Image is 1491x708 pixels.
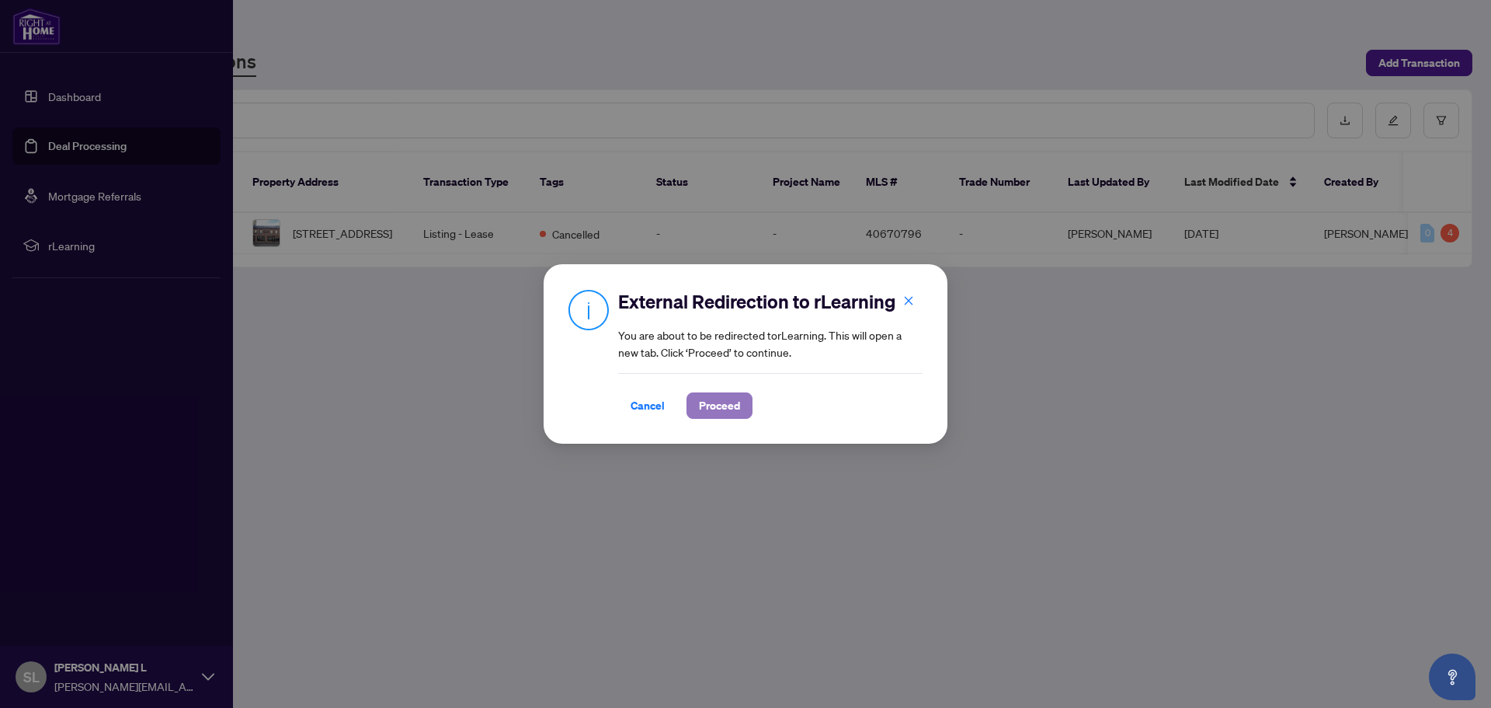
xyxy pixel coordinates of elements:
h2: External Redirection to rLearning [618,289,923,314]
span: Cancel [631,393,665,418]
button: Proceed [686,392,752,419]
button: Cancel [618,392,677,419]
img: Info Icon [568,289,609,330]
span: Proceed [699,393,740,418]
button: Open asap [1429,654,1475,700]
div: You are about to be redirected to rLearning . This will open a new tab. Click ‘Proceed’ to continue. [618,289,923,419]
span: close [903,295,914,306]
